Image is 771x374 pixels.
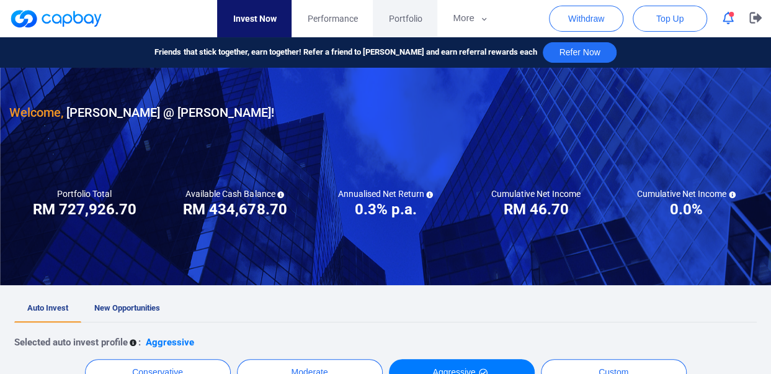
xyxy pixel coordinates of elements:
[543,42,616,63] button: Refer Now
[138,335,141,350] p: :
[183,199,287,219] h3: RM 434,678.70
[491,188,581,199] h5: Cumulative Net Income
[14,335,128,350] p: Selected auto invest profile
[656,12,684,25] span: Top Up
[33,199,136,219] h3: RM 727,926.70
[146,335,194,350] p: Aggressive
[9,103,274,122] h3: [PERSON_NAME] @ [PERSON_NAME] !
[185,188,284,199] h5: Available Cash Balance
[504,199,569,219] h3: RM 46.70
[337,188,433,199] h5: Annualised Net Return
[94,303,160,312] span: New Opportunities
[670,199,703,219] h3: 0.0%
[9,105,63,120] span: Welcome,
[637,188,736,199] h5: Cumulative Net Income
[549,6,623,32] button: Withdraw
[154,46,537,59] span: Friends that stick together, earn together! Refer a friend to [PERSON_NAME] and earn referral rew...
[388,12,422,25] span: Portfolio
[354,199,416,219] h3: 0.3% p.a.
[633,6,707,32] button: Top Up
[57,188,112,199] h5: Portfolio Total
[27,303,68,312] span: Auto Invest
[307,12,357,25] span: Performance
